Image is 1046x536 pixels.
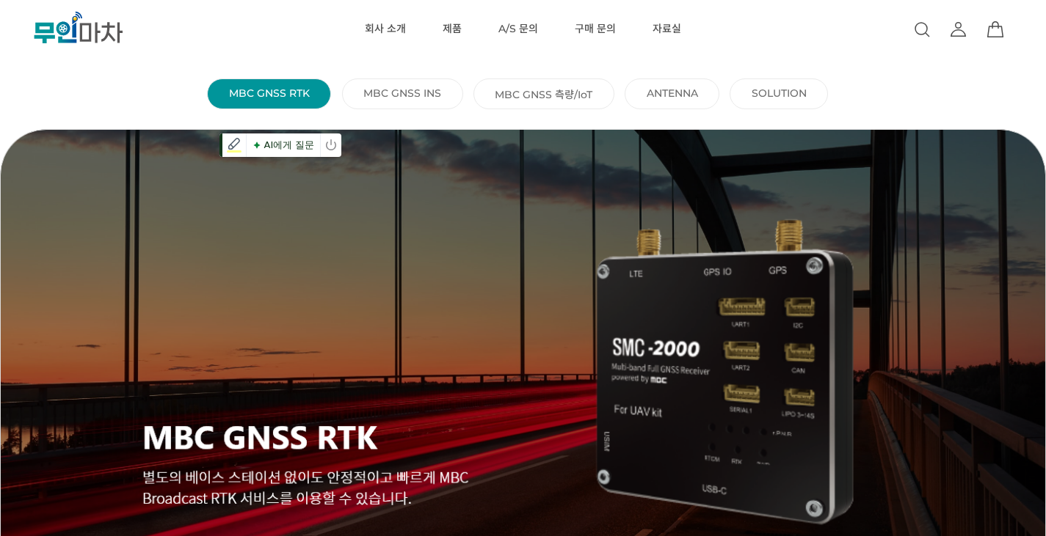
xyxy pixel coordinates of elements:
span: AI에게 질문 [250,136,318,155]
a: MBC GNSS RTK [229,87,310,100]
a: SOLUTION [752,87,807,100]
a: ANTENNA [647,87,698,100]
a: MBC GNSS INS [363,87,441,100]
a: MBC GNSS 측량/IoT [495,87,592,101]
